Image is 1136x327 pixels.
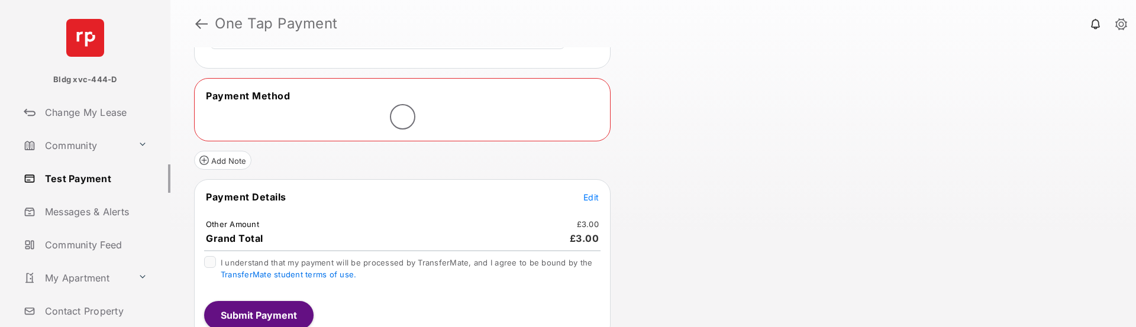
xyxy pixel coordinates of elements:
[215,17,338,31] strong: One Tap Payment
[221,258,592,279] span: I understand that my payment will be processed by TransferMate, and I agree to be bound by the
[66,19,104,57] img: svg+xml;base64,PHN2ZyB4bWxucz0iaHR0cDovL3d3dy53My5vcmcvMjAwMC9zdmciIHdpZHRoPSI2NCIgaGVpZ2h0PSI2NC...
[19,231,170,259] a: Community Feed
[19,98,170,127] a: Change My Lease
[206,191,286,203] span: Payment Details
[583,191,599,203] button: Edit
[221,270,356,279] a: TransferMate student terms of use.
[194,151,251,170] button: Add Note
[206,232,263,244] span: Grand Total
[19,131,133,160] a: Community
[19,164,170,193] a: Test Payment
[583,192,599,202] span: Edit
[19,264,133,292] a: My Apartment
[205,219,260,229] td: Other Amount
[206,90,290,102] span: Payment Method
[19,297,170,325] a: Contact Property
[53,74,117,86] p: Bldg xvc-444-D
[570,232,599,244] span: £3.00
[19,198,170,226] a: Messages & Alerts
[576,219,599,229] td: £3.00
